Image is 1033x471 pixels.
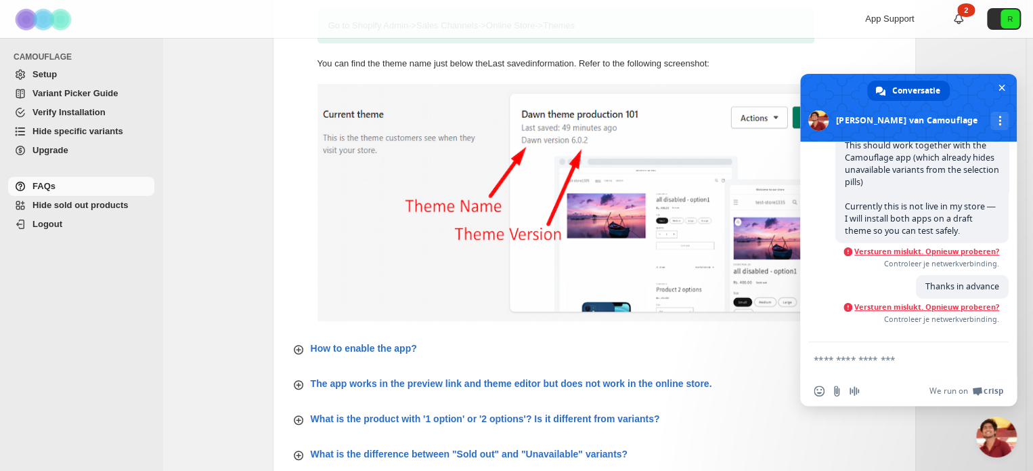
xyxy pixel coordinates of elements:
p: How to enable the app? [311,342,417,355]
button: The app works in the preview link and theme editor but does not work in the online store. [284,371,905,396]
span: Upgrade [32,145,68,155]
span: Controleer je netwerkverbinding. [835,259,999,268]
a: 2 [952,12,965,26]
span: CAMOUFLAGE [14,52,156,62]
span: Variant Picker Guide [32,88,118,98]
span: Chat sluiten [994,81,1009,95]
p: The app works in the preview link and theme editor but does not work in the online store. [311,377,712,390]
span: Crisp [984,386,1003,396]
span: Versturen mislukt. Opnieuw proberen? [843,302,999,312]
button: What is the difference between "Sold out" and "Unavailable" variants? [284,442,905,466]
span: App Support [865,14,914,24]
span: Controleer je netwerkverbinding. [843,314,999,324]
div: Chat sluiten [976,417,1017,457]
span: We run on [929,386,968,396]
a: Upgrade [8,141,154,160]
a: Hide sold out products [8,196,154,215]
span: Logout [32,219,62,229]
span: Thanks in advance [925,281,999,292]
span: Setup [32,69,57,79]
a: Setup [8,65,154,84]
span: Hide specific variants [32,126,123,136]
div: Meer kanalen [990,112,1009,130]
div: Conversatie [867,81,950,101]
span: Hide sold out products [32,200,129,210]
button: Avatar with initials R [987,8,1021,30]
button: What is the product with '1 option' or '2 options'? Is it different from variants? [284,407,905,431]
textarea: Typ een bericht... [814,354,973,366]
a: FAQs [8,177,154,196]
button: How to enable the app? [284,336,905,361]
img: find-theme-name [317,84,859,321]
img: Camouflage [11,1,79,38]
span: Stuur een bestand [831,386,842,396]
span: Conversatie [892,81,940,101]
a: Variant Picker Guide [8,84,154,103]
a: We run onCrisp [929,386,1003,396]
a: Hide specific variants [8,122,154,141]
span: Versturen mislukt. Opnieuw proberen? [835,247,999,256]
span: Audiobericht opnemen [849,386,860,396]
span: Versturen mislukt. Opnieuw proberen? [854,302,999,312]
span: Emoji invoegen [814,386,825,396]
p: What is the difference between "Sold out" and "Unavailable" variants? [311,447,628,461]
p: What is the product with '1 option' or '2 options'? Is it different from variants? [311,412,660,426]
span: Versturen mislukt. Opnieuw proberen? [854,247,999,256]
span: Avatar with initials R [1001,9,1019,28]
div: 2 [957,3,975,17]
a: Verify Installation [8,103,154,122]
a: Logout [8,215,154,234]
span: Verify Installation [32,107,106,117]
p: You can find the theme name just below the Last saved information. Refer to the following screens... [317,57,814,70]
span: FAQs [32,181,56,191]
text: R [1007,15,1013,23]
